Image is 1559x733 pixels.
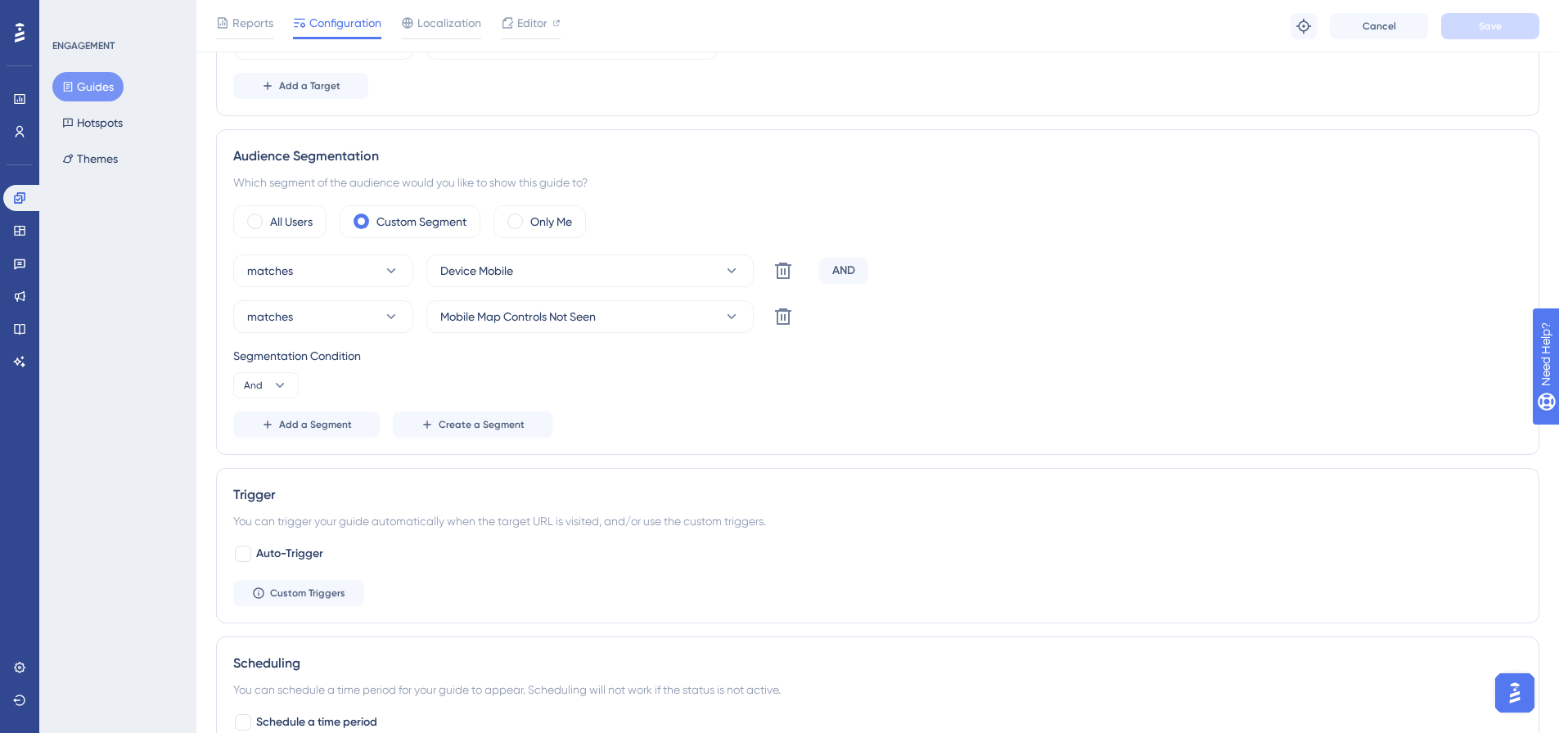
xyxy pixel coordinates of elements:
span: matches [247,307,293,326]
button: matches [233,300,413,333]
div: AND [819,258,868,284]
div: Scheduling [233,654,1522,673]
span: Add a Target [279,79,340,92]
div: Audience Segmentation [233,146,1522,166]
span: Auto-Trigger [256,544,323,564]
label: Custom Segment [376,212,466,232]
button: Add a Segment [233,411,380,438]
span: Cancel [1363,20,1396,33]
button: Mobile Map Controls Not Seen [426,300,754,333]
span: Save [1479,20,1502,33]
span: Localization [417,13,481,33]
div: Which segment of the audience would you like to show this guide to? [233,173,1522,192]
span: Editor [517,13,547,33]
span: Need Help? [38,4,102,24]
div: ENGAGEMENT [52,39,115,52]
div: You can trigger your guide automatically when the target URL is visited, and/or use the custom tr... [233,511,1522,531]
span: matches [247,261,293,281]
button: Custom Triggers [233,580,364,606]
div: Trigger [233,485,1522,505]
span: Configuration [309,13,381,33]
button: Cancel [1330,13,1428,39]
span: Reports [232,13,273,33]
iframe: UserGuiding AI Assistant Launcher [1490,668,1539,717]
span: Schedule a time period [256,713,377,732]
button: Device Mobile [426,254,754,287]
span: Create a Segment [439,418,525,431]
button: matches [233,254,413,287]
button: Save [1441,13,1539,39]
span: Device Mobile [440,261,513,281]
span: Custom Triggers [270,587,345,600]
button: Add a Target [233,73,368,99]
div: You can schedule a time period for your guide to appear. Scheduling will not work if the status i... [233,680,1522,699]
span: And [244,379,263,392]
button: Create a Segment [393,411,552,438]
button: Guides [52,72,124,101]
div: Segmentation Condition [233,346,1522,366]
span: Add a Segment [279,418,352,431]
button: Hotspots [52,108,133,137]
button: And [233,372,299,398]
label: Only Me [530,212,572,232]
label: All Users [270,212,313,232]
span: Mobile Map Controls Not Seen [440,307,596,326]
button: Themes [52,144,128,173]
